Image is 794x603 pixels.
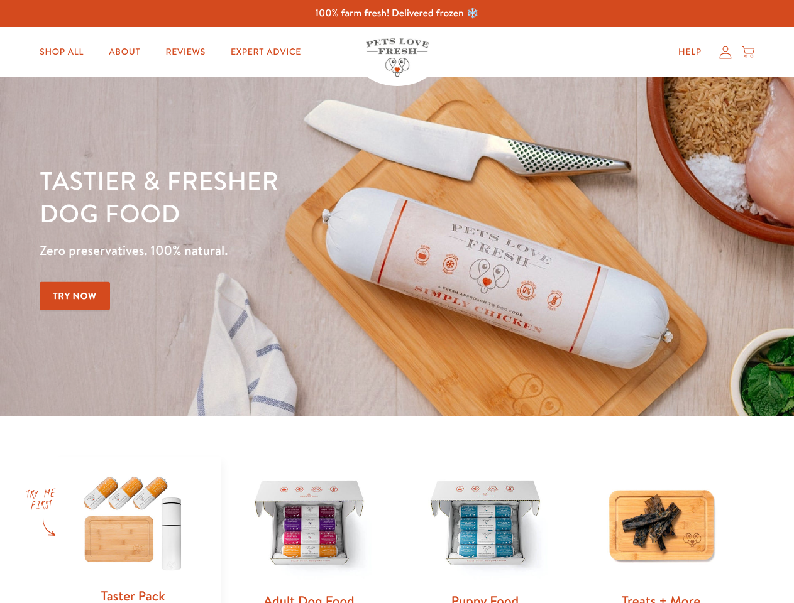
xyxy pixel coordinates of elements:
a: Try Now [40,282,110,310]
img: Pets Love Fresh [366,38,429,77]
a: Reviews [155,40,215,65]
a: Help [668,40,712,65]
h1: Tastier & fresher dog food [40,164,516,229]
p: Zero preservatives. 100% natural. [40,239,516,262]
a: Expert Advice [221,40,311,65]
a: Shop All [30,40,94,65]
a: About [99,40,150,65]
